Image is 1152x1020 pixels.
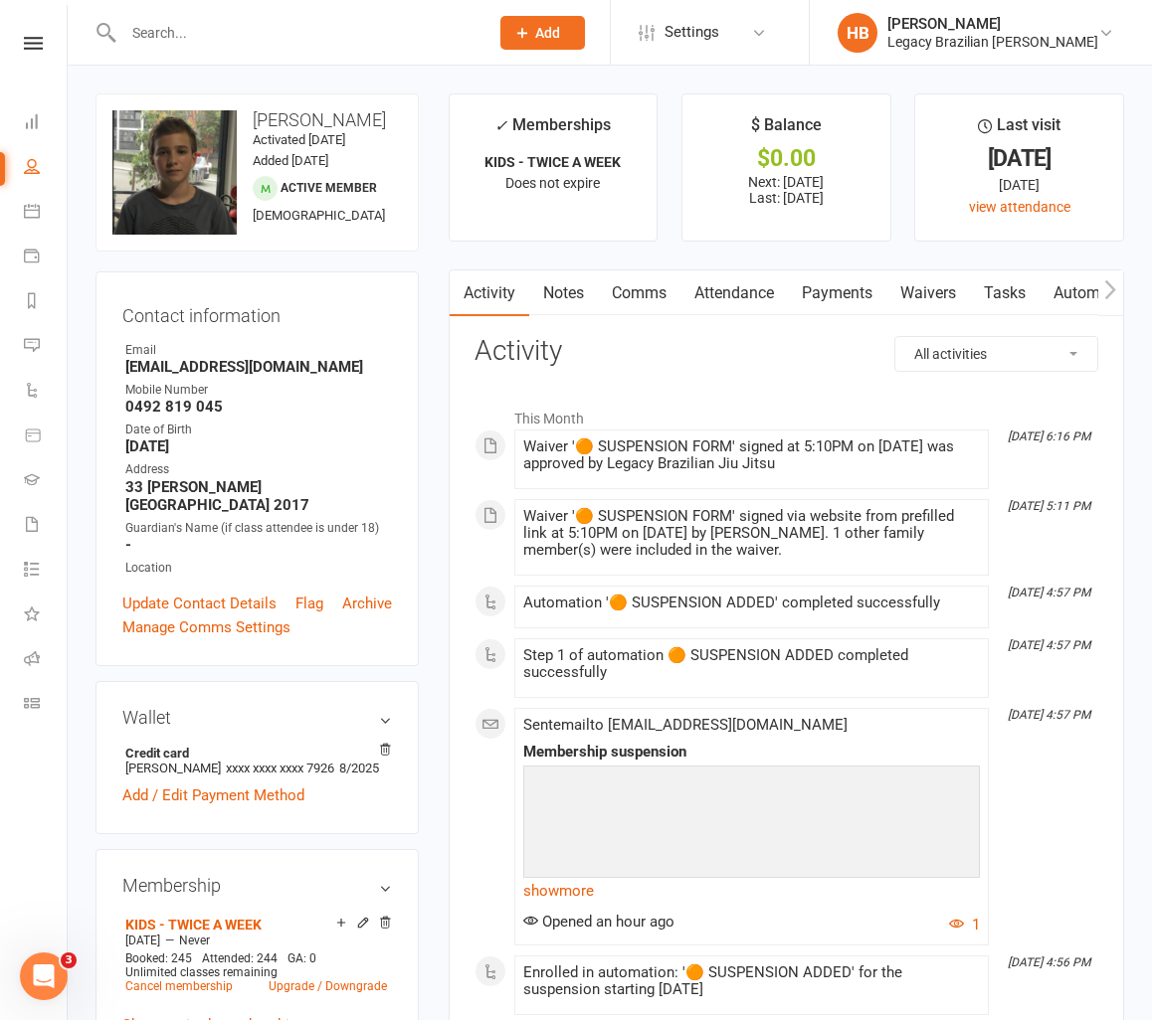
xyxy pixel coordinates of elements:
[288,951,316,965] span: GA: 0
[281,181,377,195] span: Active member
[24,191,69,236] a: Calendar
[887,33,1098,51] div: Legacy Brazilian [PERSON_NAME]
[24,280,69,325] a: Reports
[125,965,278,979] span: Unlimited classes remaining
[125,421,392,439] div: Date of Birth
[978,112,1060,148] div: Last visit
[505,175,600,191] span: Does not expire
[484,154,621,170] strong: KIDS - TWICE A WEEK
[125,519,392,538] div: Guardian's Name (if class attendee is under 18)
[122,783,304,807] a: Add / Edit Payment Method
[125,536,392,554] strong: -
[24,638,69,683] a: Roll call kiosk mode
[117,19,475,47] input: Search...
[112,110,237,235] img: image1688700851.png
[523,964,980,998] div: Enrolled in automation: '🟠 SUSPENSION ADDED' for the suspension starting [DATE]
[24,101,69,146] a: Dashboard
[122,298,392,326] h3: Contact information
[1008,708,1090,722] i: [DATE] 4:57 PM
[125,917,262,933] a: KIDS - TWICE A WEEK
[125,478,392,514] strong: 33 [PERSON_NAME] [GEOGRAPHIC_DATA] 2017
[838,13,877,53] div: HB
[122,708,392,728] h3: Wallet
[949,913,980,936] button: 1
[529,270,598,316] a: Notes
[969,199,1070,215] a: view attendance
[179,934,210,947] span: Never
[202,951,278,965] span: Attended: 244
[125,951,192,965] span: Booked: 245
[523,647,980,681] div: Step 1 of automation 🟠 SUSPENSION ADDED completed successfully
[1008,955,1090,969] i: [DATE] 4:56 PM
[886,270,970,316] a: Waivers
[120,933,392,948] div: —
[523,508,980,559] div: Waiver '🟠 SUSPENSION FORM' signed via website from prefilled link at 5:10PM on [DATE] by [PERSON_...
[125,381,392,400] div: Mobile Number
[523,438,980,472] div: Waiver '🟠 SUSPENSION FORM' signed at 5:10PM on [DATE] was approved by Legacy Brazilian Jiu Jitsu
[475,398,1098,429] li: This Month
[523,913,674,931] span: Opened an hour ago
[1008,499,1090,513] i: [DATE] 5:11 PM
[125,746,382,761] strong: Credit card
[523,716,848,734] span: Sent email to [EMAIL_ADDRESS][DOMAIN_NAME]
[122,592,277,615] a: Update Contact Details
[125,398,392,416] strong: 0492 819 045
[253,208,385,223] span: [DEMOGRAPHIC_DATA]
[933,174,1105,196] div: [DATE]
[887,15,1098,33] div: [PERSON_NAME]
[122,743,392,778] li: [PERSON_NAME]
[598,270,680,316] a: Comms
[665,10,719,55] span: Settings
[125,559,392,578] div: Location
[24,146,69,191] a: People
[535,25,560,41] span: Add
[494,116,507,135] i: ✓
[24,415,69,459] a: Product Sales
[933,148,1105,169] div: [DATE]
[450,270,529,316] a: Activity
[253,153,328,168] time: Added [DATE]
[970,270,1040,316] a: Tasks
[523,877,980,905] a: show more
[122,876,392,896] h3: Membership
[700,148,872,169] div: $0.00
[295,592,323,615] a: Flag
[1008,638,1090,652] i: [DATE] 4:57 PM
[269,979,387,993] a: Upgrade / Downgrade
[125,437,392,455] strong: [DATE]
[24,683,69,728] a: Class kiosk mode
[1008,586,1090,599] i: [DATE] 4:57 PM
[342,592,392,615] a: Archive
[112,110,402,130] h3: [PERSON_NAME]
[253,132,345,147] time: Activated [DATE]
[500,16,585,50] button: Add
[122,615,290,639] a: Manage Comms Settings
[125,460,392,479] div: Address
[61,952,77,968] span: 3
[680,270,788,316] a: Attendance
[125,979,233,993] a: Cancel membership
[24,594,69,638] a: What's New
[751,112,822,148] div: $ Balance
[339,761,379,775] span: 8/2025
[523,744,980,761] div: Membership suspension
[24,236,69,280] a: Payments
[475,336,1098,367] h3: Activity
[523,595,980,611] div: Automation '🟠 SUSPENSION ADDED' completed successfully
[1008,429,1090,443] i: [DATE] 6:16 PM
[125,341,392,360] div: Email
[788,270,886,316] a: Payments
[494,112,611,149] div: Memberships
[700,174,872,206] p: Next: [DATE] Last: [DATE]
[20,952,68,1000] iframe: Intercom live chat
[226,761,334,775] span: xxxx xxxx xxxx 7926
[125,934,160,947] span: [DATE]
[125,358,392,376] strong: [EMAIL_ADDRESS][DOMAIN_NAME]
